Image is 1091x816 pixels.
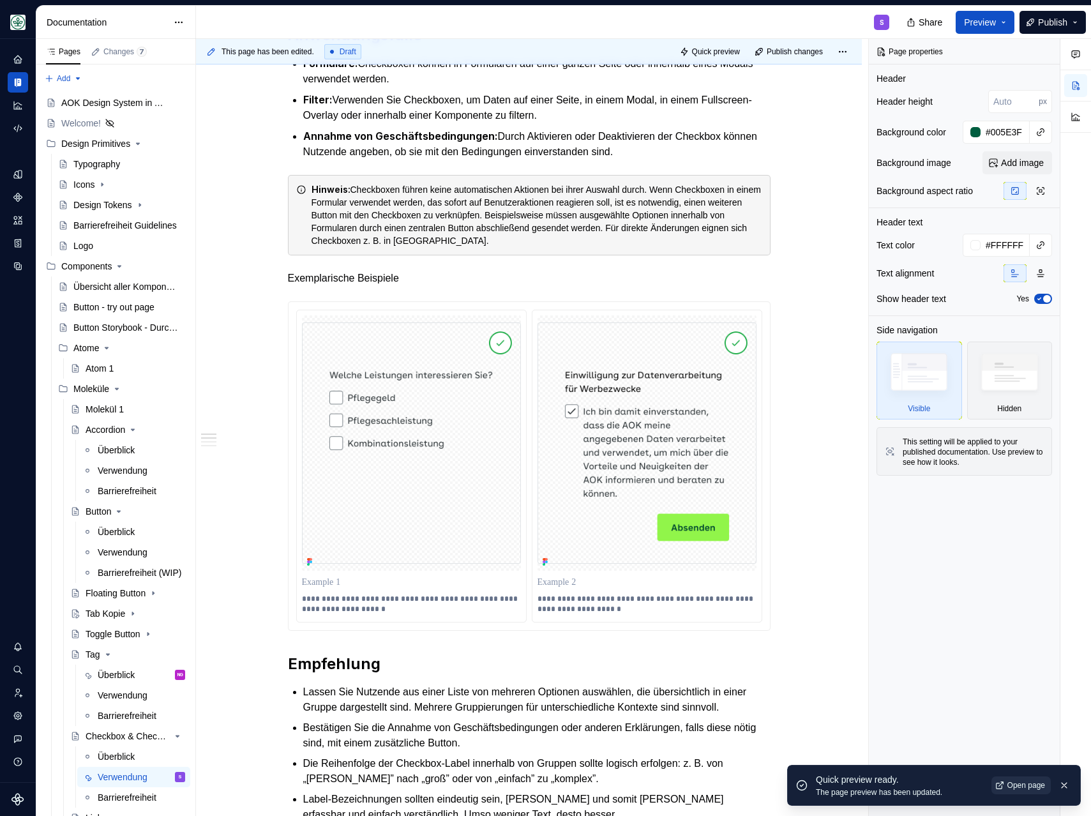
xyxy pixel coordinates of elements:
p: Bestätigen Sie die Annahme von Geschäftsbedingungen oder anderen Erklärungen, falls diese nötig s... [303,720,771,751]
div: Accordion [86,423,125,436]
div: Components [8,187,28,208]
div: Components [61,260,112,273]
div: Background color [877,126,946,139]
div: Components [41,256,190,276]
div: Hidden [997,404,1021,414]
div: Visible [877,342,962,419]
button: Notifications [8,637,28,657]
span: Preview [964,16,996,29]
p: Verwenden Sie Checkboxen, um Daten auf einer Seite, in einem Modal, in einem Fullscreen-Overlay o... [303,92,771,123]
div: Design Tokens [73,199,132,211]
div: Button [86,505,111,518]
a: Überblick [77,440,190,460]
a: Accordion [65,419,190,440]
div: Hidden [967,342,1053,419]
div: Atom 1 [86,362,114,375]
div: This setting will be applied to your published documentation. Use preview to see how it looks. [903,437,1044,467]
div: Barrierefreiheit [98,485,156,497]
input: Auto [981,234,1030,257]
div: Header text [877,216,922,229]
button: Search ⌘K [8,660,28,680]
div: S [178,771,182,783]
a: Floating Button [65,583,190,603]
a: Storybook stories [8,233,28,253]
a: Übersicht aller Komponenten [53,276,190,297]
div: Checkboxen führen keine automatischen Aktionen bei ihrer Auswahl durch. Wenn Checkboxen in einem ... [312,183,762,247]
button: Publish [1020,11,1086,34]
a: Barrierefreiheit [77,706,190,726]
a: Settings [8,706,28,726]
span: Add [57,73,70,84]
label: Yes [1016,294,1029,304]
a: AOK Design System in Arbeit [41,93,190,113]
div: S [880,17,884,27]
div: Checkbox & Checkbox Group [86,730,170,743]
button: Share [900,11,951,34]
a: Tab Kopie [65,603,190,624]
p: Exemplarische Beispiele [288,271,771,286]
div: NG [177,669,183,681]
a: Documentation [8,72,28,93]
a: Überblick [77,746,190,767]
button: Add [41,70,86,87]
a: Design Tokens [53,195,190,215]
p: px [1039,96,1047,107]
div: Header [877,72,906,85]
div: Design Primitives [41,133,190,154]
div: Barrierefreiheit Guidelines [73,219,177,232]
div: Überblick [98,444,135,457]
img: df5db9ef-aba0-4771-bf51-9763b7497661.png [10,15,26,30]
span: Add image [1001,156,1044,169]
a: Barrierefreiheit (WIP) [77,563,190,583]
div: Toggle Button [86,628,140,640]
a: Atom 1 [65,358,190,379]
span: Draft [340,47,356,57]
a: Design tokens [8,164,28,185]
div: Changes [103,47,147,57]
div: Design Primitives [61,137,130,150]
p: Die Reihenfolge der Checkbox-Label innerhalb von Gruppen sollte logisch erfolgen: z. B. von „[PER... [303,756,771,787]
strong: Annahme von Geschäftsbedingungen: [303,130,498,142]
div: Moleküle [73,382,109,395]
p: Durch Aktivieren oder Deaktivieren der Checkbox können Nutzende angeben, ob sie mit den Bedingung... [303,128,771,160]
div: Molekül 1 [86,403,124,416]
a: Verwendung [77,685,190,706]
a: Typography [53,154,190,174]
div: Barrierefreiheit [98,709,156,722]
div: Text color [877,239,915,252]
strong: Filter: [303,93,333,106]
button: Add image [982,151,1052,174]
div: Welcome! [61,117,101,130]
div: Side navigation [877,324,938,336]
div: Invite team [8,683,28,703]
a: Assets [8,210,28,230]
span: Open page [1007,780,1045,790]
div: Überblick [98,750,135,763]
div: Verwendung [98,771,147,783]
p: Checkboxen können in Formularen auf einer ganzen Seite oder innerhalb eines Modals verwendet werden. [303,56,771,87]
div: Tab Kopie [86,607,125,620]
strong: Hinweis: [312,184,350,195]
div: Pages [46,47,80,57]
a: Verwendung [77,460,190,481]
a: Molekül 1 [65,399,190,419]
a: VerwendungS [77,767,190,787]
a: Barrierefreiheit [77,481,190,501]
div: Übersicht aller Komponenten [73,280,179,293]
input: Auto [988,90,1039,113]
p: Lassen Sie Nutzende aus einer Liste von mehreren Optionen auswählen, die übersichtlich in einer G... [303,684,771,715]
div: Floating Button [86,587,146,600]
a: Barrierefreiheit Guidelines [53,215,190,236]
div: Verwendung [98,464,147,477]
div: Documentation [47,16,167,29]
a: Checkbox & Checkbox Group [65,726,190,746]
div: Quick preview ready. [816,773,984,786]
a: Logo [53,236,190,256]
a: Toggle Button [65,624,190,644]
div: Button Storybook - Durchstich! [73,321,179,334]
